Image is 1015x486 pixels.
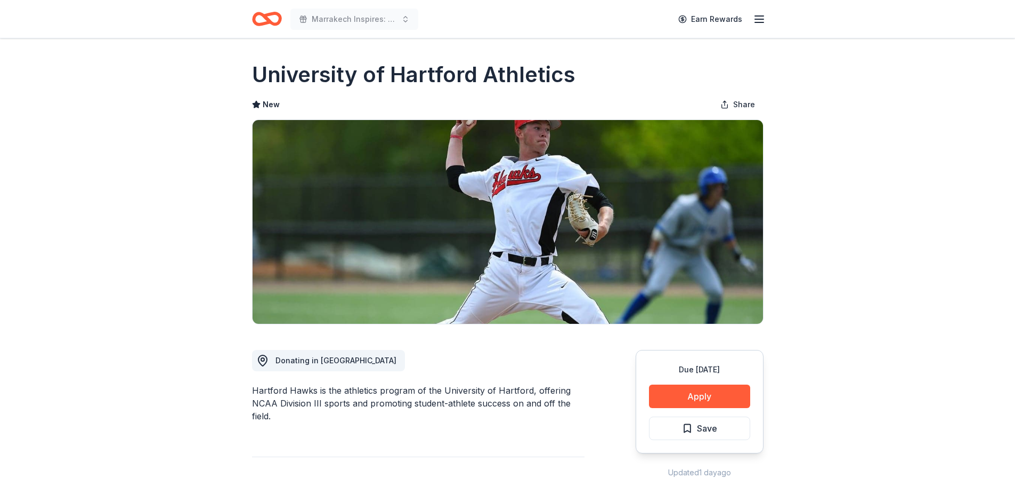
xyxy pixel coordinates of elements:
[263,98,280,111] span: New
[649,417,750,440] button: Save
[312,13,397,26] span: Marrakech Inspires: An Evening of Possibility Cocktail Party & Auction
[253,120,763,324] img: Image for University of Hartford Athletics
[649,385,750,408] button: Apply
[636,466,764,479] div: Updated 1 day ago
[252,60,575,90] h1: University of Hartford Athletics
[649,363,750,376] div: Due [DATE]
[252,6,282,31] a: Home
[672,10,749,29] a: Earn Rewards
[733,98,755,111] span: Share
[275,356,396,365] span: Donating in [GEOGRAPHIC_DATA]
[290,9,418,30] button: Marrakech Inspires: An Evening of Possibility Cocktail Party & Auction
[712,94,764,115] button: Share
[697,421,717,435] span: Save
[252,384,584,423] div: Hartford Hawks is the athletics program of the University of Hartford, offering NCAA Division III...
